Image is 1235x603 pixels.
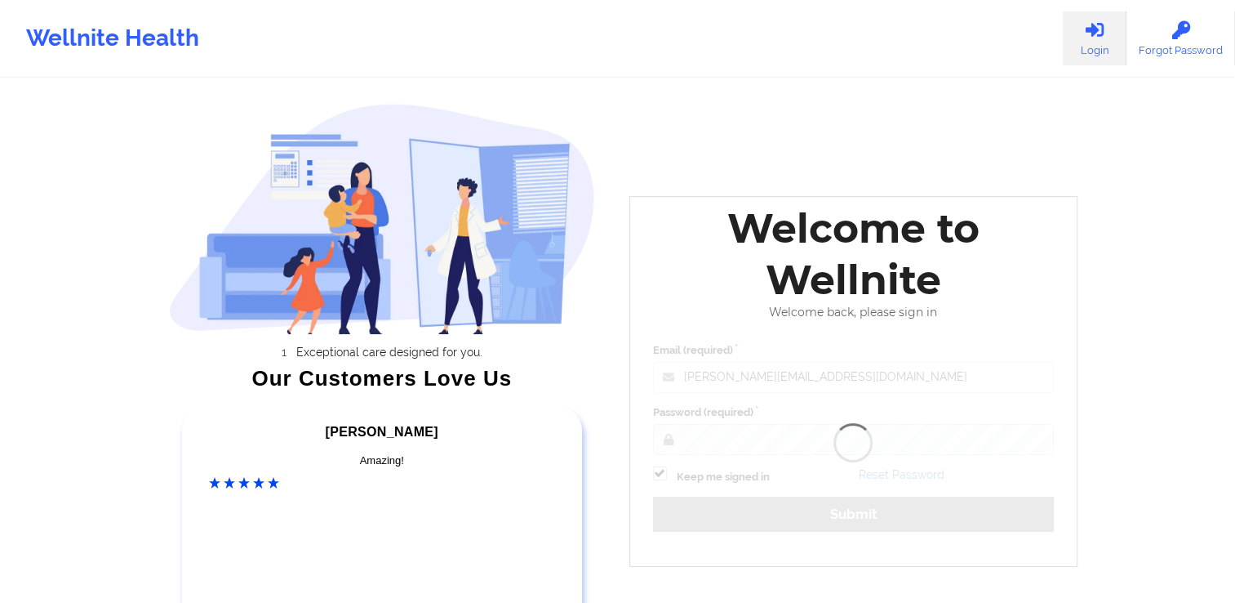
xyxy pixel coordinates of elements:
[169,103,595,334] img: wellnite-auth-hero_200.c722682e.png
[642,203,1066,306] div: Welcome to Wellnite
[642,306,1066,319] div: Welcome back, please sign in
[184,346,595,359] li: Exceptional care designed for you.
[1063,11,1126,65] a: Login
[209,453,555,469] div: Amazing!
[1126,11,1235,65] a: Forgot Password
[169,370,595,386] div: Our Customers Love Us
[326,425,438,439] span: [PERSON_NAME]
